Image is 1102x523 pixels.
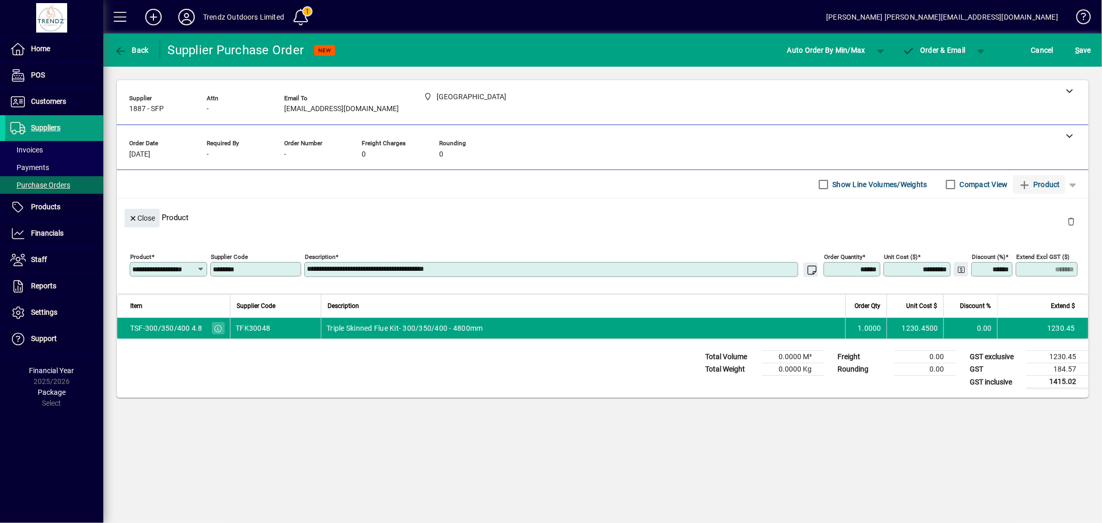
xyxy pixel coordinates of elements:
mat-label: Product [130,253,151,260]
span: Order Qty [855,300,880,312]
td: 1230.45 [997,318,1088,339]
mat-label: Order Quantity [824,253,862,260]
a: Customers [5,89,103,115]
span: 0 [439,150,443,159]
span: Auto Order By Min/Max [787,42,865,58]
mat-label: Description [305,253,335,260]
button: Add [137,8,170,26]
span: Product [1018,176,1060,193]
span: - [207,105,209,113]
td: Rounding [832,363,894,376]
a: Payments [5,159,103,176]
button: Change Price Levels [954,262,968,276]
a: POS [5,63,103,88]
span: Suppliers [31,124,60,132]
a: Settings [5,300,103,326]
div: TSF-300/350/400 4.8 [130,323,203,333]
td: GST [965,363,1027,376]
td: 1230.45 [1027,351,1089,363]
td: Total Volume [700,351,762,363]
button: Cancel [1029,41,1057,59]
span: Support [31,334,57,343]
span: Discount % [960,300,991,312]
a: Reports [5,273,103,299]
td: Total Weight [700,363,762,376]
a: Support [5,326,103,352]
div: [PERSON_NAME] [PERSON_NAME][EMAIL_ADDRESS][DOMAIN_NAME] [826,9,1058,25]
app-page-header-button: Back [103,41,160,59]
mat-label: Discount (%) [972,253,1005,260]
span: Unit Cost $ [906,300,937,312]
button: Product [1013,175,1065,194]
span: Item [130,300,143,312]
button: Auto Order By Min/Max [782,41,871,59]
td: 184.57 [1027,363,1089,376]
td: Freight [832,351,894,363]
button: Profile [170,8,203,26]
a: Knowledge Base [1068,2,1089,36]
mat-label: Extend excl GST ($) [1016,253,1069,260]
span: Reports [31,282,56,290]
span: Package [38,388,66,396]
span: 0 [362,150,366,159]
td: TFK30048 [230,318,321,339]
mat-label: Unit Cost ($) [884,253,918,260]
a: Staff [5,247,103,273]
td: 0.00 [943,318,997,339]
div: Trendz Outdoors Limited [203,9,284,25]
button: Order & Email [897,41,971,59]
a: Products [5,194,103,220]
td: 0.00 [894,363,956,376]
button: Back [112,41,151,59]
div: Product [117,198,1089,236]
a: Invoices [5,141,103,159]
span: ave [1075,42,1091,58]
td: 1.0000 [845,318,887,339]
span: Settings [31,308,57,316]
span: 1887 - SFP [129,105,164,113]
button: Close [125,209,160,227]
span: Payments [10,163,49,172]
span: Financials [31,229,64,237]
span: - [207,150,209,159]
span: Home [31,44,50,53]
div: Supplier Purchase Order [168,42,304,58]
span: S [1075,46,1079,54]
span: Description [328,300,359,312]
td: 0.0000 Kg [762,363,824,376]
span: Purchase Orders [10,181,70,189]
app-page-header-button: Delete [1059,217,1083,226]
span: Back [114,46,149,54]
td: GST inclusive [965,376,1027,389]
span: POS [31,71,45,79]
span: Order & Email [903,46,966,54]
label: Show Line Volumes/Weights [831,179,927,190]
span: Supplier Code [237,300,275,312]
span: Triple Skinned Flue Kit- 300/350/400 - 4800mm [327,323,483,333]
span: Staff [31,255,47,264]
app-page-header-button: Close [122,213,162,222]
a: Home [5,36,103,62]
td: 0.00 [894,351,956,363]
td: 0.0000 M³ [762,351,824,363]
span: [DATE] [129,150,150,159]
td: 1230.4500 [887,318,943,339]
mat-label: Supplier Code [211,253,248,260]
td: GST exclusive [965,351,1027,363]
span: Cancel [1031,42,1054,58]
span: Extend $ [1051,300,1075,312]
td: 1415.02 [1027,376,1089,389]
a: Financials [5,221,103,247]
span: - [284,150,286,159]
span: [EMAIL_ADDRESS][DOMAIN_NAME] [284,105,399,113]
span: Customers [31,97,66,105]
button: Save [1073,41,1094,59]
a: Purchase Orders [5,176,103,194]
span: Products [31,203,60,211]
span: Close [129,210,156,227]
span: NEW [318,47,331,54]
button: Delete [1059,209,1083,234]
span: Financial Year [29,366,74,375]
label: Compact View [958,179,1008,190]
span: Invoices [10,146,43,154]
